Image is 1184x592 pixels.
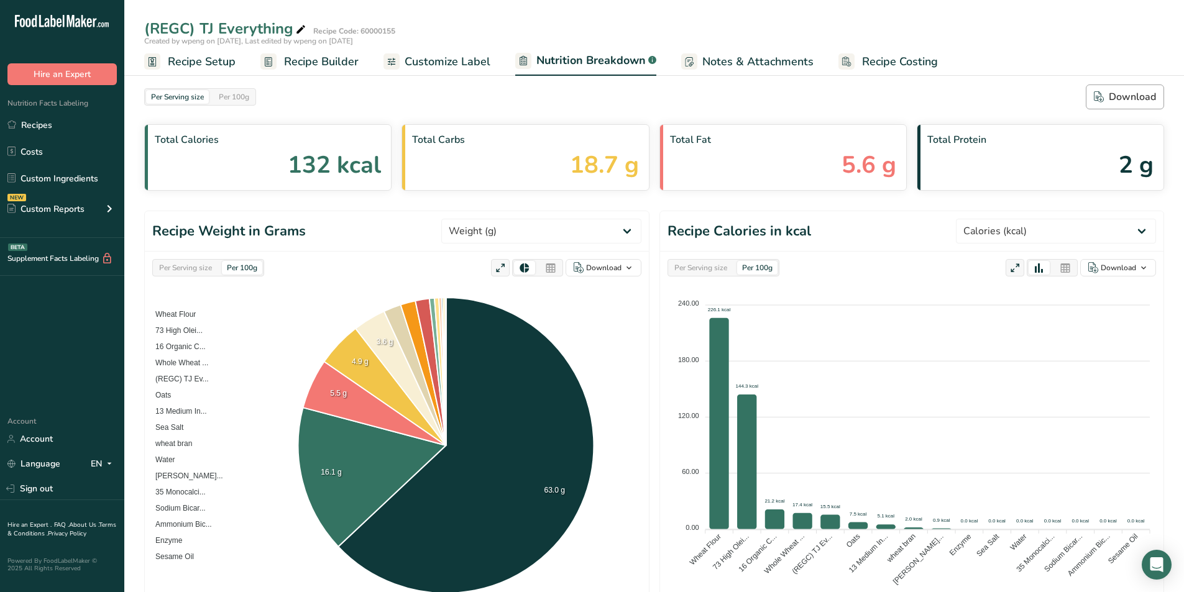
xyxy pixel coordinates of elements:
span: Oats [146,391,171,399]
span: Nutrition Breakdown [536,52,646,69]
span: Recipe Builder [284,53,359,70]
span: 2 g [1119,147,1154,183]
div: EN [91,457,117,471]
span: Total Fat [670,132,896,147]
div: Custom Reports [7,203,85,216]
h1: Recipe Calories in kcal [668,221,811,242]
span: 35 Monocalci... [146,488,206,496]
tspan: 120.00 [678,412,699,419]
div: Per Serving size [669,261,732,275]
tspan: Sodium Bicar... [1042,532,1084,573]
span: (REGC) TJ Ev... [146,375,209,383]
button: Download [1086,84,1164,109]
span: Notes & Attachments [702,53,814,70]
span: Sesame Oil [146,552,194,561]
span: Water [146,455,175,464]
a: Nutrition Breakdown [515,47,656,76]
a: Language [7,453,60,475]
span: 132 kcal [288,147,381,183]
a: Privacy Policy [48,529,86,538]
tspan: Enzyme [948,532,973,557]
span: Ammonium Bic... [146,520,212,529]
a: Hire an Expert . [7,521,52,529]
button: Download [566,259,641,276]
h1: Recipe Weight in Grams [152,221,306,242]
div: BETA [8,244,27,251]
span: wheat bran [146,439,192,448]
tspan: Water [1009,532,1029,552]
span: Recipe Costing [862,53,938,70]
a: Recipe Builder [260,48,359,76]
div: (REGC) TJ Everything [144,17,308,40]
span: Enzyme [146,536,182,545]
tspan: Oats [845,532,862,549]
a: Recipe Costing [838,48,938,76]
a: Recipe Setup [144,48,236,76]
div: Per Serving size [146,90,209,104]
div: Recipe Code: 60000155 [313,25,395,37]
span: Total Carbs [412,132,638,147]
tspan: 240.00 [678,299,699,307]
a: FAQ . [54,521,69,529]
span: 13 Medium In... [146,407,207,416]
button: Download [1080,259,1156,276]
tspan: 13 Medium In... [847,532,889,574]
div: Open Intercom Messenger [1142,550,1172,580]
tspan: Ammonium Bic... [1066,532,1112,578]
span: Sea Salt [146,423,183,432]
div: Per Serving size [154,261,217,275]
span: 16 Organic C... [146,342,206,351]
span: Customize Label [405,53,490,70]
span: 73 High Olei... [146,326,203,335]
span: Total Calories [155,132,381,147]
span: [PERSON_NAME]... [146,471,223,480]
span: Wheat Flour [146,310,196,319]
span: Sodium Bicar... [146,504,206,512]
div: Download [1101,262,1136,273]
a: Notes & Attachments [681,48,814,76]
div: NEW [7,194,26,201]
tspan: 0.00 [686,524,699,531]
tspan: 73 High Olei... [711,532,751,572]
span: Whole Wheat ... [146,358,208,367]
tspan: Wheat Flour [688,532,723,567]
div: Per 100g [214,90,254,104]
tspan: Whole Wheat ... [763,532,806,575]
span: 18.7 g [570,147,639,183]
tspan: Sea Salt [975,532,1001,558]
tspan: 60.00 [682,468,699,475]
tspan: wheat bran [884,532,917,565]
span: Total Protein [927,132,1154,147]
div: Download [586,262,622,273]
a: Terms & Conditions . [7,521,116,538]
button: Hire an Expert [7,63,117,85]
tspan: [PERSON_NAME]... [891,532,945,586]
div: Per 100g [222,261,262,275]
div: Per 100g [737,261,778,275]
tspan: 35 Monocalci... [1014,532,1056,573]
span: Created by wpeng on [DATE], Last edited by wpeng on [DATE] [144,36,353,46]
span: Recipe Setup [168,53,236,70]
a: Customize Label [383,48,490,76]
tspan: (REGC) TJ Ev... [790,532,833,575]
div: Powered By FoodLabelMaker © 2025 All Rights Reserved [7,557,117,572]
tspan: Sesame Oil [1106,532,1140,565]
div: Download [1094,89,1156,104]
span: 5.6 g [842,147,896,183]
tspan: 16 Organic C... [737,532,778,573]
tspan: 180.00 [678,356,699,363]
a: About Us . [69,521,99,529]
